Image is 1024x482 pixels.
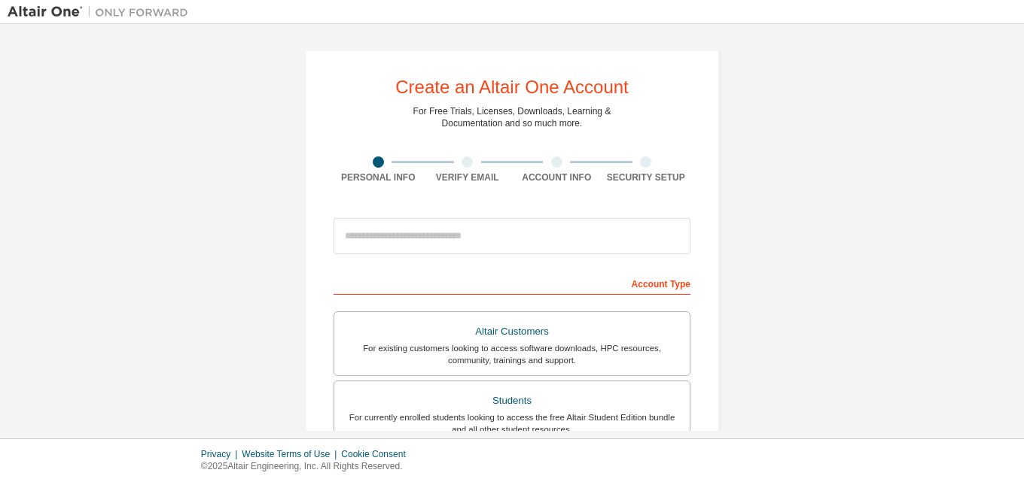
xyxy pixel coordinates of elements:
[8,5,196,20] img: Altair One
[343,411,681,435] div: For currently enrolled students looking to access the free Altair Student Edition bundle and all ...
[334,271,690,295] div: Account Type
[423,171,513,183] div: Verify Email
[343,342,681,366] div: For existing customers looking to access software downloads, HPC resources, community, trainings ...
[201,460,415,473] p: © 2025 Altair Engineering, Inc. All Rights Reserved.
[201,448,242,460] div: Privacy
[512,171,602,183] div: Account Info
[395,78,629,96] div: Create an Altair One Account
[602,171,691,183] div: Security Setup
[343,390,681,411] div: Students
[242,448,341,460] div: Website Terms of Use
[413,105,611,129] div: For Free Trials, Licenses, Downloads, Learning & Documentation and so much more.
[343,321,681,342] div: Altair Customers
[341,448,414,460] div: Cookie Consent
[334,171,423,183] div: Personal Info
